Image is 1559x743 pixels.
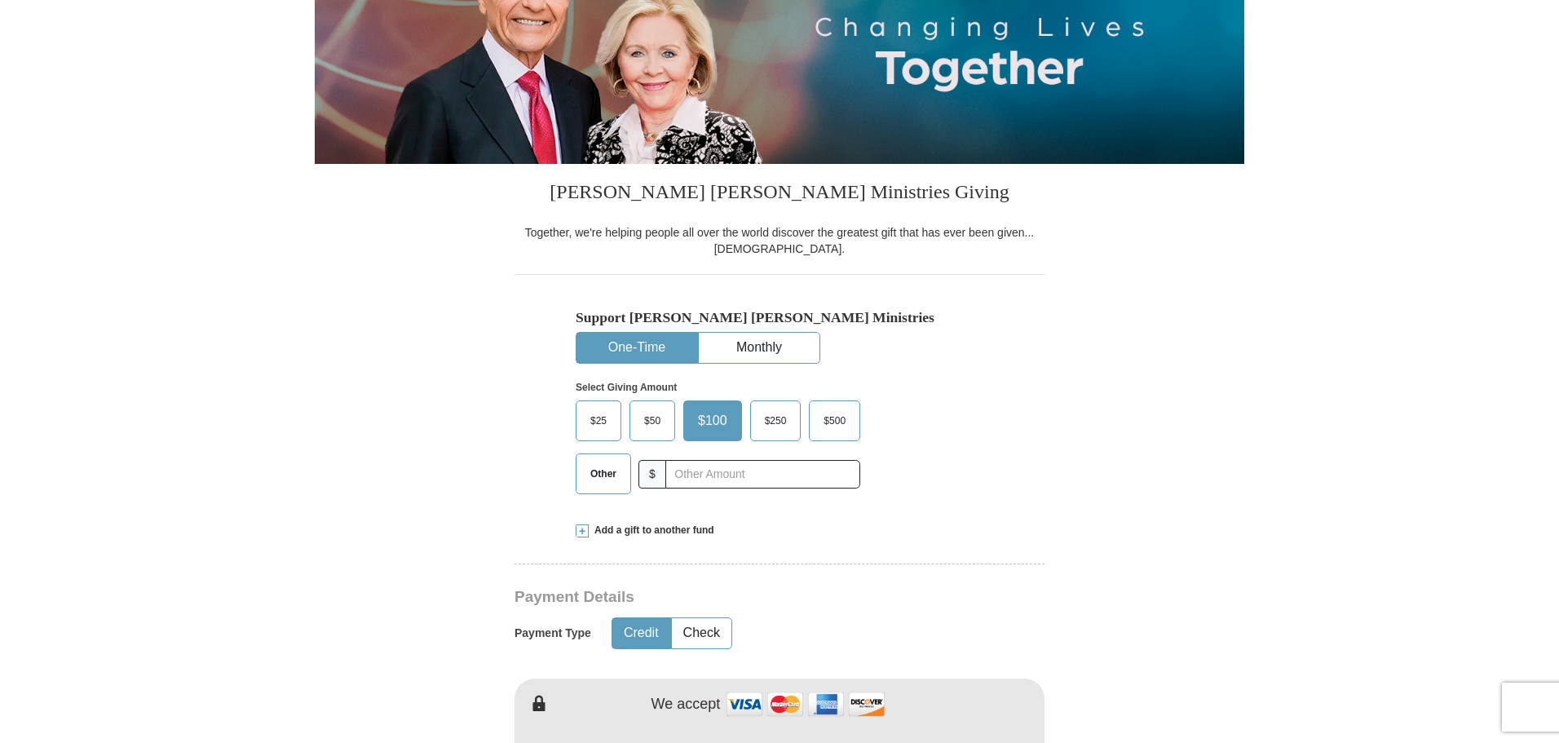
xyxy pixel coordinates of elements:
[589,524,714,537] span: Add a gift to another fund
[515,626,591,640] h5: Payment Type
[576,309,983,326] h5: Support [PERSON_NAME] [PERSON_NAME] Ministries
[815,409,854,433] span: $500
[515,164,1044,224] h3: [PERSON_NAME] [PERSON_NAME] Ministries Giving
[515,224,1044,257] div: Together, we're helping people all over the world discover the greatest gift that has ever been g...
[576,333,697,363] button: One-Time
[612,618,670,648] button: Credit
[757,409,795,433] span: $250
[665,460,860,489] input: Other Amount
[582,409,615,433] span: $25
[690,409,735,433] span: $100
[699,333,819,363] button: Monthly
[724,687,887,722] img: credit cards accepted
[636,409,669,433] span: $50
[582,462,625,486] span: Other
[651,696,721,714] h4: We accept
[638,460,666,489] span: $
[515,588,930,607] h3: Payment Details
[672,618,731,648] button: Check
[576,382,677,393] strong: Select Giving Amount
